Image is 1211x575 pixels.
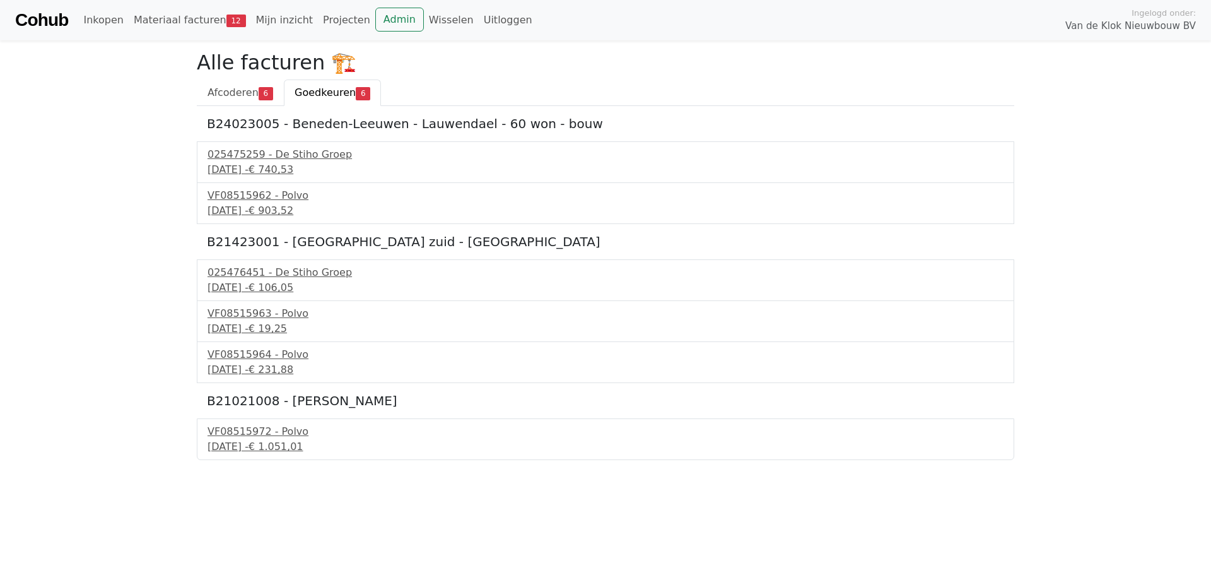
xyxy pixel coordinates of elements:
span: 6 [259,87,273,100]
span: € 231,88 [249,364,293,376]
span: € 19,25 [249,323,287,335]
a: Mijn inzicht [251,8,319,33]
span: 12 [226,15,246,27]
a: Materiaal facturen12 [129,8,251,33]
div: [DATE] - [208,321,1003,336]
a: Wisselen [424,8,479,33]
a: 025475259 - De Stiho Groep[DATE] -€ 740,53 [208,147,1003,177]
div: VF08515963 - Polvo [208,306,1003,321]
div: [DATE] - [208,280,1003,295]
a: VF08515972 - Polvo[DATE] -€ 1.051,01 [208,424,1003,454]
span: Van de Klok Nieuwbouw BV [1065,19,1196,33]
a: VF08515964 - Polvo[DATE] -€ 231,88 [208,347,1003,377]
div: VF08515972 - Polvo [208,424,1003,439]
div: 025476451 - De Stiho Groep [208,265,1003,280]
span: € 106,05 [249,282,293,293]
a: Cohub [15,5,68,35]
div: VF08515964 - Polvo [208,347,1003,362]
span: Ingelogd onder: [1132,7,1196,19]
a: Projecten [318,8,375,33]
a: VF08515962 - Polvo[DATE] -€ 903,52 [208,188,1003,218]
span: Afcoderen [208,86,259,98]
a: Afcoderen6 [197,80,284,106]
div: [DATE] - [208,203,1003,218]
h2: Alle facturen 🏗️ [197,50,1014,74]
a: Inkopen [78,8,128,33]
div: [DATE] - [208,439,1003,454]
div: 025475259 - De Stiho Groep [208,147,1003,162]
a: VF08515963 - Polvo[DATE] -€ 19,25 [208,306,1003,336]
h5: B24023005 - Beneden-Leeuwen - Lauwendael - 60 won - bouw [207,116,1004,131]
span: € 740,53 [249,163,293,175]
h5: B21423001 - [GEOGRAPHIC_DATA] zuid - [GEOGRAPHIC_DATA] [207,234,1004,249]
a: Goedkeuren6 [284,80,381,106]
div: [DATE] - [208,162,1003,177]
div: [DATE] - [208,362,1003,377]
span: 6 [356,87,370,100]
a: Uitloggen [479,8,537,33]
span: € 1.051,01 [249,441,303,453]
a: Admin [375,8,424,32]
h5: B21021008 - [PERSON_NAME] [207,393,1004,408]
span: Goedkeuren [295,86,356,98]
div: VF08515962 - Polvo [208,188,1003,203]
span: € 903,52 [249,205,293,216]
a: 025476451 - De Stiho Groep[DATE] -€ 106,05 [208,265,1003,295]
